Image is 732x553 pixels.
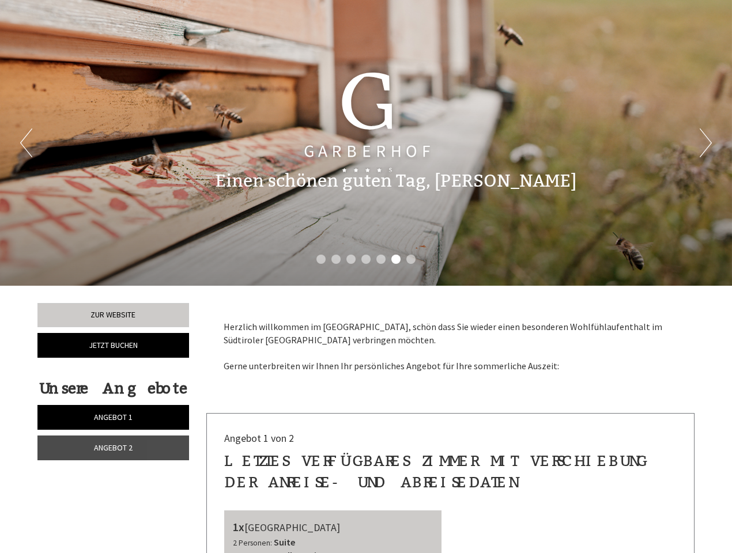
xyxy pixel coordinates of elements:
button: Next [700,128,712,157]
button: Previous [20,128,32,157]
span: Angebot 2 [94,442,133,453]
span: Angebot 1 von 2 [224,431,294,445]
b: 1x [233,520,244,534]
span: Angebot 1 [94,412,133,422]
small: 2 Personen: [233,538,272,548]
h1: Einen schönen guten Tag, [PERSON_NAME] [215,172,576,191]
div: Letztes verfügbares Zimmer mit Verschiebung der Anreise- und Abreisedaten [224,450,677,493]
p: Herzlich willkommen im [GEOGRAPHIC_DATA], schön dass Sie wieder einen besonderen Wohlfühlaufentha... [224,320,678,373]
div: [GEOGRAPHIC_DATA] [233,519,433,536]
b: Suite [274,536,295,548]
a: Jetzt buchen [37,333,189,358]
div: Unsere Angebote [37,378,189,399]
a: Zur Website [37,303,189,327]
